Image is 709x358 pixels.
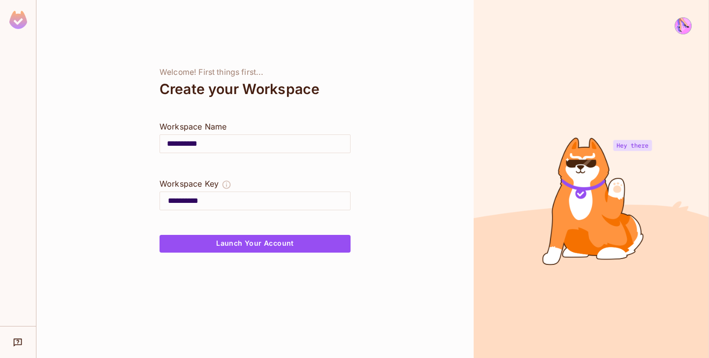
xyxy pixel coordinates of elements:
[160,235,351,253] button: Launch Your Account
[7,332,29,352] div: Help & Updates
[675,18,691,34] img: Hayley Montgomery
[160,67,351,77] div: Welcome! First things first...
[160,77,351,101] div: Create your Workspace
[222,178,231,192] button: The Workspace Key is unique, and serves as the identifier of your workspace.
[160,121,351,132] div: Workspace Name
[9,11,27,29] img: SReyMgAAAABJRU5ErkJggg==
[160,178,219,190] div: Workspace Key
